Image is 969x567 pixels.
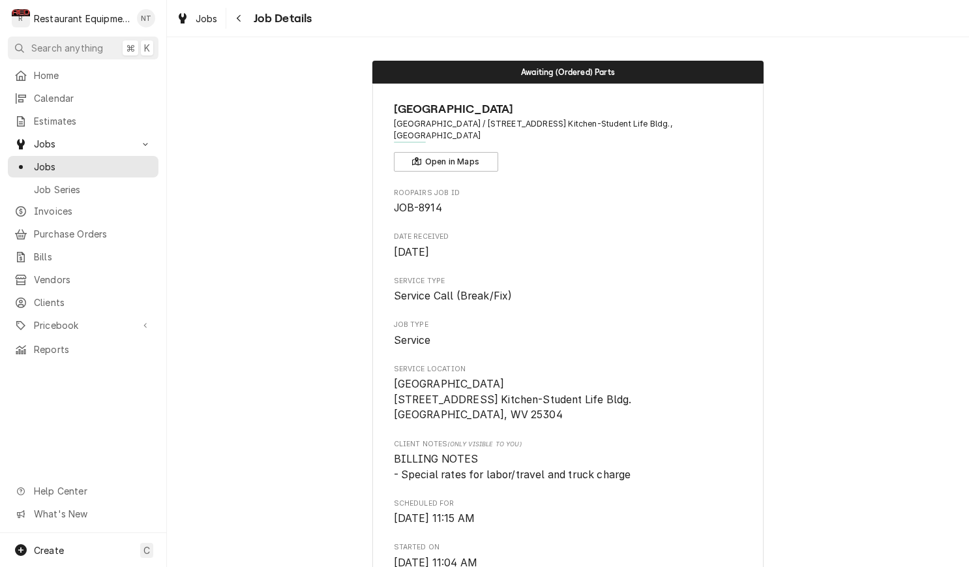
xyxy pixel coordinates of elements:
span: Invoices [34,204,152,218]
span: [DATE] [394,246,430,258]
a: Go to What's New [8,503,158,525]
span: ⌘ [126,41,135,55]
span: Scheduled For [394,511,743,527]
div: Restaurant Equipment Diagnostics's Avatar [12,9,30,27]
span: Client Notes [394,439,743,450]
div: Service Location [394,364,743,423]
span: Purchase Orders [34,227,152,241]
a: Jobs [171,8,223,29]
span: (Only Visible to You) [447,440,521,448]
span: Search anything [31,41,103,55]
span: Reports [34,343,152,356]
span: Home [34,69,152,82]
a: Purchase Orders [8,223,158,245]
span: Jobs [34,160,152,174]
a: Vendors [8,269,158,290]
span: Name [394,100,743,118]
span: BILLING NOTES - Special rates for labor/travel and truck charge [394,453,631,481]
span: Jobs [196,12,218,25]
a: Clients [8,292,158,313]
div: Scheduled For [394,498,743,527]
span: Service Call (Break/Fix) [394,290,513,302]
span: Roopairs Job ID [394,188,743,198]
span: K [144,41,150,55]
div: Restaurant Equipment Diagnostics [34,12,130,25]
span: Service Type [394,288,743,304]
div: [object Object] [394,439,743,483]
span: Pricebook [34,318,132,332]
a: Go to Jobs [8,133,158,155]
a: Home [8,65,158,86]
span: Date Received [394,232,743,242]
span: Service Location [394,376,743,423]
span: Bills [34,250,152,264]
a: Calendar [8,87,158,109]
span: Calendar [34,91,152,105]
button: Open in Maps [394,152,498,172]
span: Jobs [34,137,132,151]
a: Invoices [8,200,158,222]
div: R [12,9,30,27]
a: Jobs [8,156,158,177]
span: Awaiting (Ordered) Parts [521,68,615,76]
div: Job Type [394,320,743,348]
span: Create [34,545,64,556]
div: NT [137,9,155,27]
span: Job Type [394,333,743,348]
span: C [143,544,150,557]
span: Job Type [394,320,743,330]
span: Estimates [34,114,152,128]
span: Vendors [34,273,152,286]
span: Started On [394,542,743,553]
span: Roopairs Job ID [394,200,743,216]
span: Service Type [394,276,743,286]
button: Navigate back [229,8,250,29]
span: Help Center [34,484,151,498]
span: [object Object] [394,452,743,482]
span: Clients [34,296,152,309]
span: Date Received [394,245,743,260]
span: Service Location [394,364,743,375]
a: Bills [8,246,158,268]
div: Client Information [394,100,743,172]
span: Service [394,334,431,346]
div: Service Type [394,276,743,304]
div: Nick Tussey's Avatar [137,9,155,27]
button: Search anything⌘K [8,37,158,59]
div: Status [372,61,764,84]
a: Go to Pricebook [8,314,158,336]
a: Reports [8,339,158,360]
a: Go to Help Center [8,480,158,502]
span: [DATE] 11:15 AM [394,512,475,525]
span: What's New [34,507,151,521]
a: Job Series [8,179,158,200]
span: Scheduled For [394,498,743,509]
div: Date Received [394,232,743,260]
div: Roopairs Job ID [394,188,743,216]
a: Estimates [8,110,158,132]
span: Job Details [250,10,312,27]
span: [GEOGRAPHIC_DATA] [STREET_ADDRESS] Kitchen-Student Life Bldg. [GEOGRAPHIC_DATA], WV 25304 [394,378,632,421]
span: JOB-8914 [394,202,442,214]
span: Job Series [34,183,152,196]
span: Address [394,118,743,142]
